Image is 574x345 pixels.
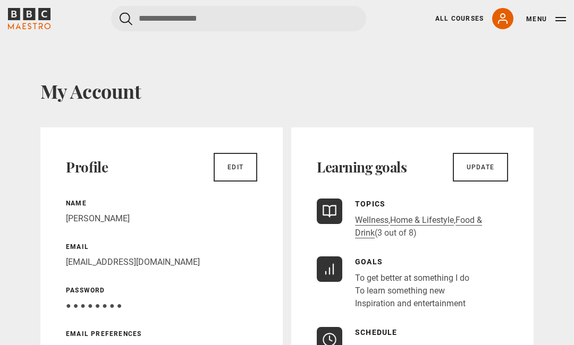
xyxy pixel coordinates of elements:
[66,199,257,208] p: Name
[355,272,469,284] li: To get better at something I do
[8,8,50,29] svg: BBC Maestro
[66,159,108,176] h2: Profile
[355,297,469,310] li: Inspiration and entertainment
[66,212,257,225] p: [PERSON_NAME]
[317,159,407,176] h2: Learning goals
[526,14,566,24] button: Toggle navigation
[111,6,366,31] input: Search
[390,215,454,226] a: Home & Lifestyle
[66,329,257,339] p: Email preferences
[66,256,257,269] p: [EMAIL_ADDRESS][DOMAIN_NAME]
[120,12,132,25] button: Submit the search query
[66,300,122,310] span: ● ● ● ● ● ● ● ●
[453,153,508,182] a: Update
[435,14,484,23] a: All Courses
[355,256,469,268] p: Goals
[214,153,257,182] a: Edit
[355,215,389,226] a: Wellness
[66,242,257,252] p: Email
[355,284,469,297] li: To learn something new
[355,327,425,338] p: Schedule
[66,286,257,295] p: Password
[355,199,508,210] p: Topics
[355,214,508,239] p: , , (3 out of 8)
[40,80,534,102] h1: My Account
